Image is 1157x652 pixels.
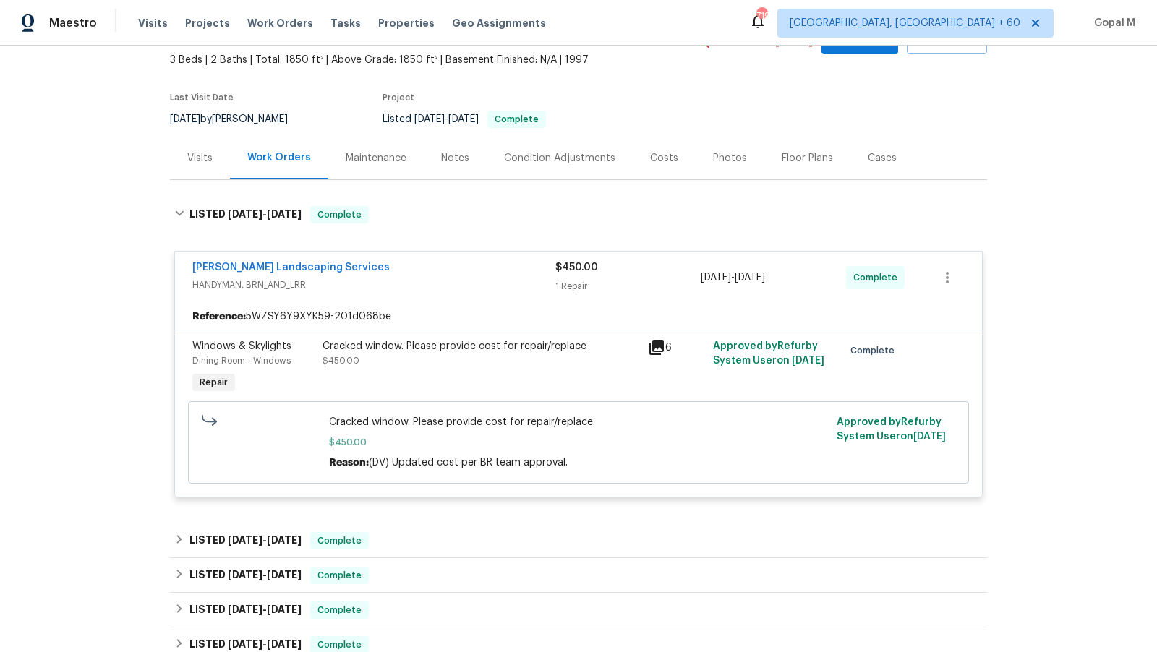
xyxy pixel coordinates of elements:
div: LISTED [DATE]-[DATE]Complete [170,523,987,558]
span: [DATE] [267,570,302,580]
div: Costs [650,151,678,166]
span: $450.00 [329,435,829,450]
div: by [PERSON_NAME] [170,111,305,128]
span: Dining Room - Windows [192,356,291,365]
span: - [228,209,302,219]
div: LISTED [DATE]-[DATE]Complete [170,558,987,593]
span: - [701,270,765,285]
h6: LISTED [189,567,302,584]
span: [DATE] [228,604,262,614]
div: 6 [648,339,704,356]
span: Complete [312,533,367,548]
span: (DV) Updated cost per BR team approval. [369,458,568,468]
a: [PERSON_NAME] Landscaping Services [192,262,390,273]
span: [DATE] [414,114,445,124]
span: Reason: [329,458,369,468]
div: 719 [756,9,767,23]
span: [DATE] [701,273,731,283]
div: Notes [441,151,469,166]
h6: LISTED [189,601,302,619]
span: Work Orders [247,16,313,30]
div: Maintenance [346,151,406,166]
div: LISTED [DATE]-[DATE]Complete [170,192,987,238]
span: - [414,114,479,124]
span: Tasks [330,18,361,28]
span: [DATE] [267,535,302,545]
span: [DATE] [228,639,262,649]
div: Photos [713,151,747,166]
span: Gopal M [1088,16,1135,30]
span: Approved by Refurby System User on [837,417,946,442]
span: [DATE] [792,356,824,366]
h6: LISTED [189,206,302,223]
span: Complete [853,270,903,285]
div: Cracked window. Please provide cost for repair/replace [323,339,639,353]
div: 1 Repair [555,279,701,293]
div: Work Orders [247,150,311,165]
span: Approved by Refurby System User on [713,341,824,366]
span: Last Visit Date [170,93,234,102]
span: $450.00 [555,262,598,273]
span: [DATE] [267,604,302,614]
span: Complete [489,115,545,124]
div: Cases [868,151,897,166]
span: Listed [383,114,546,124]
span: Properties [378,16,435,30]
span: $450.00 [323,356,359,365]
span: Cracked window. Please provide cost for repair/replace [329,415,829,429]
span: [DATE] [228,209,262,219]
div: Condition Adjustments [504,151,615,166]
span: Repair [194,375,234,390]
span: Windows & Skylights [192,341,291,351]
span: [DATE] [170,114,200,124]
span: [DATE] [448,114,479,124]
span: Complete [312,603,367,617]
span: Complete [312,638,367,652]
span: Project [383,93,414,102]
span: - [228,570,302,580]
span: [GEOGRAPHIC_DATA], [GEOGRAPHIC_DATA] + 60 [790,16,1020,30]
span: - [228,535,302,545]
div: Visits [187,151,213,166]
span: [DATE] [267,639,302,649]
span: Maestro [49,16,97,30]
span: Complete [312,568,367,583]
h6: LISTED [189,532,302,549]
span: Geo Assignments [452,16,546,30]
span: - [228,604,302,614]
span: [DATE] [735,273,765,283]
span: [DATE] [228,570,262,580]
span: [DATE] [267,209,302,219]
div: Floor Plans [782,151,833,166]
b: Reference: [192,309,246,324]
span: Complete [312,207,367,222]
span: Complete [850,343,900,358]
span: [DATE] [228,535,262,545]
div: LISTED [DATE]-[DATE]Complete [170,593,987,627]
span: - [228,639,302,649]
span: 3 Beds | 2 Baths | Total: 1850 ft² | Above Grade: 1850 ft² | Basement Finished: N/A | 1997 [170,53,694,67]
span: [DATE] [913,432,946,442]
span: Visits [138,16,168,30]
span: HANDYMAN, BRN_AND_LRR [192,278,555,292]
div: 5WZSY6Y9XYK59-201d068be [175,304,982,330]
span: Projects [185,16,230,30]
